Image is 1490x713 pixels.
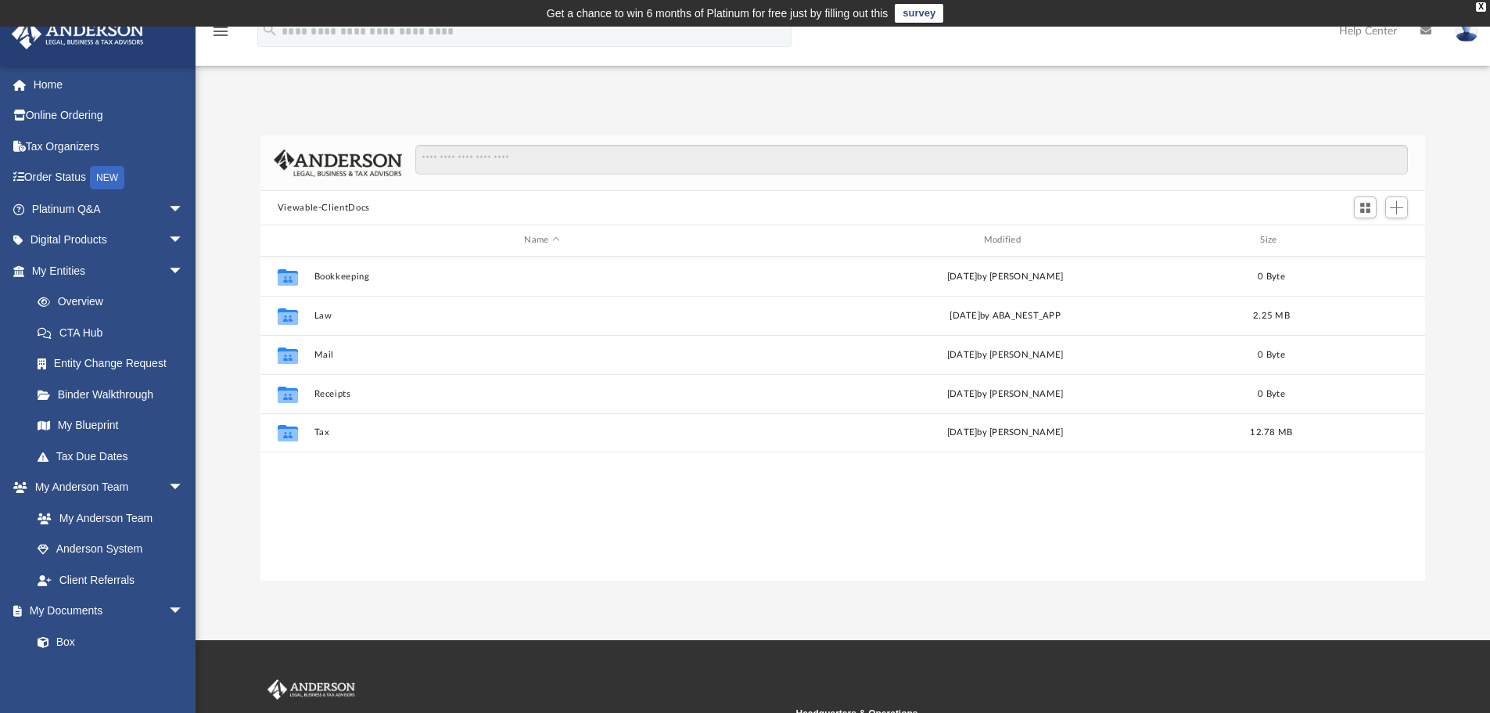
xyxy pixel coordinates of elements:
[168,225,199,257] span: arrow_drop_down
[1354,196,1377,218] button: Switch to Grid View
[777,233,1233,247] div: Modified
[11,100,207,131] a: Online Ordering
[314,427,770,438] button: Tax
[11,193,207,225] a: Platinum Q&Aarrow_drop_down
[22,534,199,565] a: Anderson System
[314,389,770,399] button: Receipts
[168,596,199,628] span: arrow_drop_down
[22,286,207,318] a: Overview
[168,255,199,287] span: arrow_drop_down
[1258,389,1285,398] span: 0 Byte
[90,166,124,189] div: NEW
[1258,272,1285,280] span: 0 Byte
[22,348,207,380] a: Entity Change Request
[1240,233,1302,247] div: Size
[168,472,199,504] span: arrow_drop_down
[11,69,207,100] a: Home
[22,410,199,441] a: My Blueprint
[11,131,207,162] a: Tax Organizers
[11,162,207,194] a: Order StatusNEW
[211,30,230,41] a: menu
[11,225,207,256] a: Digital Productsarrow_drop_down
[22,564,199,596] a: Client Referrals
[314,272,770,282] button: Bookkeeping
[777,387,1233,401] div: [DATE] by [PERSON_NAME]
[211,22,230,41] i: menu
[547,4,889,23] div: Get a chance to win 6 months of Platinum for free just by filling out this
[777,269,1233,283] div: [DATE] by [PERSON_NAME]
[1476,2,1486,12] div: close
[278,201,370,215] button: Viewable-ClientDocs
[314,311,770,321] button: Law
[22,657,199,689] a: Meeting Minutes
[1455,20,1478,42] img: User Pic
[11,472,199,503] a: My Anderson Teamarrow_drop_down
[11,596,199,627] a: My Documentsarrow_drop_down
[22,502,192,534] a: My Anderson Team
[415,145,1408,175] input: Search files and folders
[1385,196,1409,218] button: Add
[264,679,358,700] img: Anderson Advisors Platinum Portal
[261,21,278,38] i: search
[260,257,1426,581] div: grid
[777,347,1233,362] div: [DATE] by [PERSON_NAME]
[1258,350,1285,358] span: 0 Byte
[1253,311,1290,319] span: 2.25 MB
[267,233,307,247] div: id
[7,19,149,49] img: Anderson Advisors Platinum Portal
[168,193,199,225] span: arrow_drop_down
[895,4,943,23] a: survey
[11,255,207,286] a: My Entitiesarrow_drop_down
[22,626,192,657] a: Box
[22,441,207,472] a: Tax Due Dates
[22,317,207,348] a: CTA Hub
[313,233,770,247] div: Name
[1309,233,1419,247] div: id
[22,379,207,410] a: Binder Walkthrough
[314,350,770,360] button: Mail
[777,426,1233,440] div: [DATE] by [PERSON_NAME]
[1250,428,1292,437] span: 12.78 MB
[777,308,1233,322] div: [DATE] by ABA_NEST_APP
